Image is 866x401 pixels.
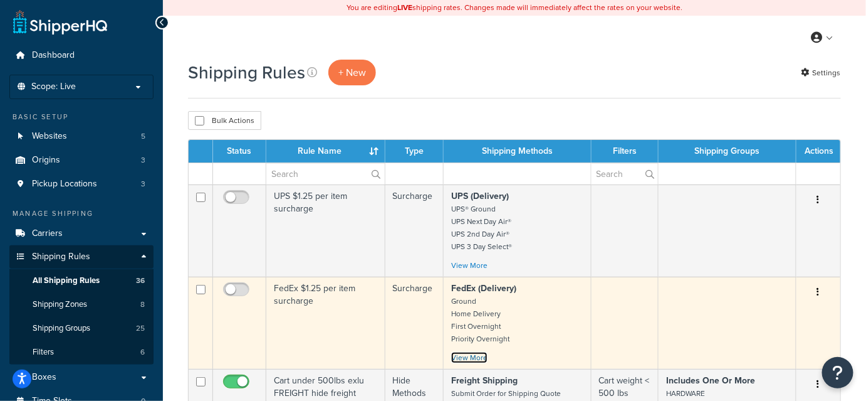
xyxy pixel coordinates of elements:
[444,140,591,163] th: Shipping Methods
[141,155,145,166] span: 3
[592,163,659,184] input: Search
[32,252,90,262] span: Shipping Rules
[33,275,100,286] span: All Shipping Rules
[451,296,509,345] small: Ground Home Delivery First Overnight Priority Overnight
[9,149,154,172] a: Origins 3
[32,372,56,383] span: Boxes
[33,347,54,358] span: Filters
[266,140,385,163] th: Rule Name : activate to sort column ascending
[266,277,385,369] td: FedEx $1.25 per item surcharge
[796,140,840,163] th: Actions
[9,44,154,67] a: Dashboard
[136,275,145,286] span: 36
[266,184,385,277] td: UPS $1.25 per item surcharge
[9,245,154,269] a: Shipping Rules
[141,131,145,142] span: 5
[140,299,145,310] span: 8
[666,374,755,387] strong: Includes One Or More
[9,293,154,316] a: Shipping Zones 8
[32,131,67,142] span: Websites
[213,140,266,163] th: Status
[188,111,261,130] button: Bulk Actions
[141,179,145,190] span: 3
[451,203,512,252] small: UPS® Ground UPS Next Day Air® UPS 2nd Day Air® UPS 3 Day Select®
[32,50,75,61] span: Dashboard
[9,208,154,219] div: Manage Shipping
[9,366,154,389] a: Boxes
[385,184,444,277] td: Surcharge
[33,299,87,310] span: Shipping Zones
[9,317,154,340] a: Shipping Groups 25
[266,163,385,184] input: Search
[451,352,488,363] a: View More
[140,347,145,358] span: 6
[9,317,154,340] li: Shipping Groups
[9,341,154,364] li: Filters
[9,125,154,148] a: Websites 5
[9,149,154,172] li: Origins
[13,9,107,35] a: ShipperHQ Home
[9,222,154,245] a: Carriers
[188,60,305,85] h1: Shipping Rules
[9,269,154,292] a: All Shipping Rules 36
[659,140,796,163] th: Shipping Groups
[9,173,154,196] a: Pickup Locations 3
[32,179,97,190] span: Pickup Locations
[822,357,853,388] button: Open Resource Center
[31,82,76,92] span: Scope: Live
[32,228,63,239] span: Carriers
[397,2,412,13] b: LIVE
[592,140,659,163] th: Filters
[451,282,516,295] strong: FedEx (Delivery)
[9,293,154,316] li: Shipping Zones
[9,112,154,122] div: Basic Setup
[9,341,154,364] a: Filters 6
[9,245,154,365] li: Shipping Rules
[385,277,444,369] td: Surcharge
[451,190,509,203] strong: UPS (Delivery)
[136,323,145,334] span: 25
[451,388,561,399] small: Submit Order for Shipping Quote
[32,155,60,166] span: Origins
[33,323,90,334] span: Shipping Groups
[801,64,841,82] a: Settings
[385,140,444,163] th: Type
[451,260,488,271] a: View More
[328,60,376,85] p: + New
[9,269,154,292] li: All Shipping Rules
[9,173,154,196] li: Pickup Locations
[451,374,518,387] strong: Freight Shipping
[9,125,154,148] li: Websites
